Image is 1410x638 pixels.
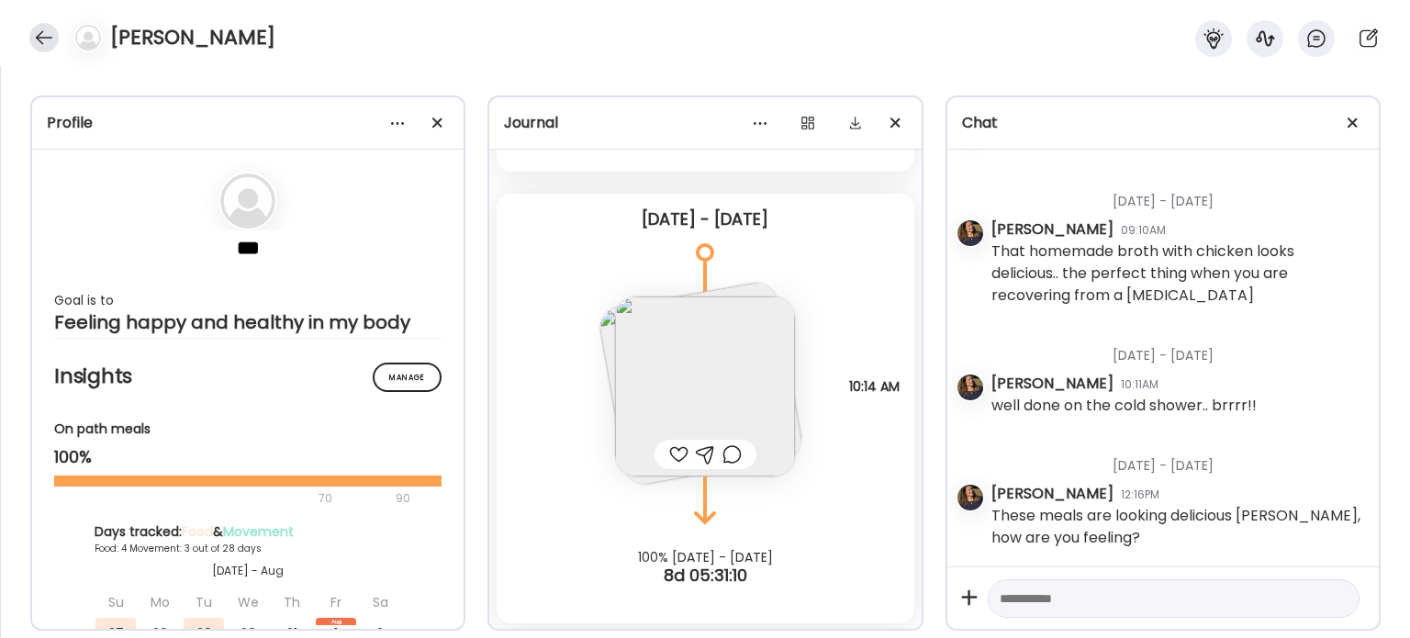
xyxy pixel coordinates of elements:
[54,363,442,390] h2: Insights
[991,505,1364,549] div: These meals are looking delicious [PERSON_NAME], how are you feeling?
[95,563,401,579] div: [DATE] - Aug
[957,220,983,246] img: avatars%2Fg6m9lzpIV9Nfa6VJ3FAl3gQQlU13
[54,487,390,509] div: 70
[47,112,449,134] div: Profile
[54,446,442,468] div: 100%
[991,483,1113,505] div: [PERSON_NAME]
[54,311,442,333] div: Feeling happy and healthy in my body
[849,378,900,395] span: 10:14 AM
[1121,222,1166,239] div: 09:10AM
[223,522,294,541] span: Movement
[991,218,1113,241] div: [PERSON_NAME]
[1121,376,1158,393] div: 10:11AM
[991,241,1364,307] div: That homemade broth with chicken looks delicious.. the perfect thing when you are recovering from...
[615,297,795,476] img: images%2F4z6Z92RTvnbD0kBXgmAObdUi0hz2%2F6duc9dspbJ7nIIgLo04P%2F7F1zXW8sbdes8Ae9GJHG_240
[991,373,1113,395] div: [PERSON_NAME]
[95,522,401,542] div: Days tracked: &
[140,587,180,618] div: Mo
[110,23,275,52] h4: [PERSON_NAME]
[95,542,401,555] div: Food: 4 Movement: 3 out of 28 days
[95,587,136,618] div: Su
[75,25,101,50] img: bg-avatar-default.svg
[991,170,1364,218] div: [DATE] - [DATE]
[991,395,1257,417] div: well done on the cold shower.. brrrr!!
[316,587,356,618] div: Fr
[504,112,906,134] div: Journal
[360,587,400,618] div: Sa
[991,324,1364,373] div: [DATE] - [DATE]
[220,173,275,229] img: bg-avatar-default.svg
[184,587,224,618] div: Tu
[182,522,213,541] span: Food
[394,487,412,509] div: 90
[316,618,356,625] div: Aug
[511,208,899,230] div: [DATE] - [DATE]
[489,550,921,565] div: 100% [DATE] - [DATE]
[957,485,983,510] img: avatars%2Fg6m9lzpIV9Nfa6VJ3FAl3gQQlU13
[962,112,1364,134] div: Chat
[272,587,312,618] div: Th
[991,434,1364,483] div: [DATE] - [DATE]
[228,587,268,618] div: We
[373,363,442,392] div: Manage
[1121,487,1159,503] div: 12:16PM
[54,420,442,439] div: On path meals
[489,565,921,587] div: 8d 05:31:10
[957,375,983,400] img: avatars%2Fg6m9lzpIV9Nfa6VJ3FAl3gQQlU13
[54,289,442,311] div: Goal is to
